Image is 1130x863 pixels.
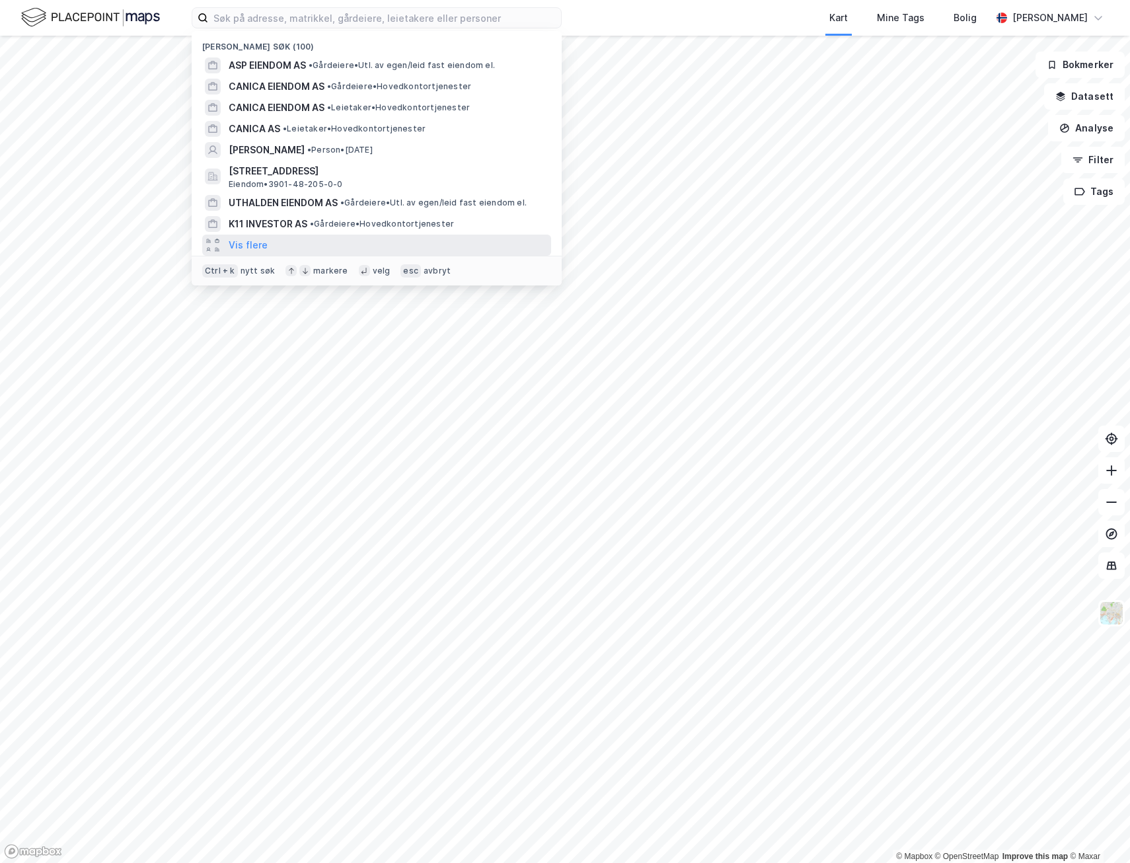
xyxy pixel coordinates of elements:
[229,163,546,179] span: [STREET_ADDRESS]
[229,79,324,94] span: CANICA EIENDOM AS
[896,852,932,861] a: Mapbox
[1044,83,1125,110] button: Datasett
[1002,852,1068,861] a: Improve this map
[229,100,324,116] span: CANICA EIENDOM AS
[208,8,561,28] input: Søk på adresse, matrikkel, gårdeiere, leietakere eller personer
[1063,178,1125,205] button: Tags
[4,844,62,859] a: Mapbox homepage
[283,124,426,134] span: Leietaker • Hovedkontortjenester
[1064,800,1130,863] iframe: Chat Widget
[241,266,276,276] div: nytt søk
[309,60,313,70] span: •
[1061,147,1125,173] button: Filter
[283,124,287,133] span: •
[1036,52,1125,78] button: Bokmerker
[313,266,348,276] div: markere
[229,121,280,137] span: CANICA AS
[307,145,311,155] span: •
[877,10,924,26] div: Mine Tags
[21,6,160,29] img: logo.f888ab2527a4732fd821a326f86c7f29.svg
[229,57,306,73] span: ASP EIENDOM AS
[327,81,471,92] span: Gårdeiere • Hovedkontortjenester
[229,216,307,232] span: K11 INVESTOR AS
[309,60,495,71] span: Gårdeiere • Utl. av egen/leid fast eiendom el.
[327,102,470,113] span: Leietaker • Hovedkontortjenester
[340,198,527,208] span: Gårdeiere • Utl. av egen/leid fast eiendom el.
[1048,115,1125,141] button: Analyse
[829,10,848,26] div: Kart
[307,145,373,155] span: Person • [DATE]
[400,264,421,278] div: esc
[373,266,391,276] div: velg
[340,198,344,207] span: •
[192,31,562,55] div: [PERSON_NAME] søk (100)
[310,219,314,229] span: •
[327,81,331,91] span: •
[1099,601,1124,626] img: Z
[229,195,338,211] span: UTHALDEN EIENDOM AS
[202,264,238,278] div: Ctrl + k
[229,237,268,253] button: Vis flere
[1012,10,1088,26] div: [PERSON_NAME]
[424,266,451,276] div: avbryt
[310,219,454,229] span: Gårdeiere • Hovedkontortjenester
[935,852,999,861] a: OpenStreetMap
[229,142,305,158] span: [PERSON_NAME]
[327,102,331,112] span: •
[229,179,343,190] span: Eiendom • 3901-48-205-0-0
[954,10,977,26] div: Bolig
